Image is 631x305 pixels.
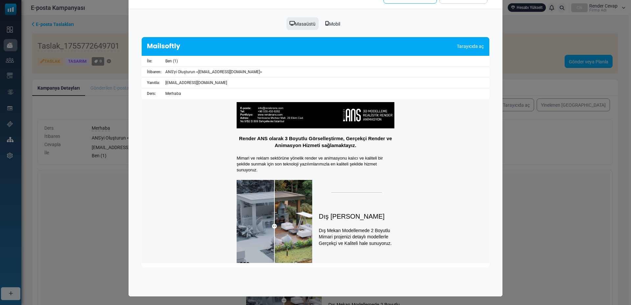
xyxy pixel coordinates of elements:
[165,80,227,85] font: [EMAIL_ADDRESS][DOMAIN_NAME]
[147,59,152,63] font: İle:
[260,70,262,74] font: >
[147,91,156,96] font: Ders:
[165,59,178,63] font: Ben (1)
[165,70,198,74] font: ANS'yi Oluşturun <
[95,57,241,74] font: Mimari ve reklam sektörüne yönelik render ve animasyonu kalıcı ve kaliteli bir şekilde sunmak içi...
[288,114,354,121] font: Dış [PERSON_NAME]
[147,70,161,74] font: İtibaren:
[97,37,250,49] font: Render ANS olarak 3 Boyutlu Görselleştirme, Gerçekçi Render ve Animasyon Hizmeti sağlamaktayız.
[198,70,260,74] font: [EMAIL_ADDRESS][DOMAIN_NAME]
[457,43,484,50] a: Tarayıcıda aç
[165,91,181,96] font: Merhaba
[288,129,361,147] font: Dış Mekan Modellemede 2 Boyutlu Mimari projenizi detaylı modellerle Gerçekçi ve Kaliteli hale sun...
[177,129,250,147] font: Dış Mekan Modellemede 2 Boyutlu Mimari projenizi detaylı modellerle Gerçekçi ve Kaliteli hale sun...
[329,21,340,27] font: Mobil
[208,37,361,49] font: Render ANS olarak 3 Boyutlu Görselleştirme, Gerçekçi Render ve Animasyon Hizmeti sağlamaktayız.
[206,57,352,74] font: Mimari ve reklam sektörüne yönelik render ve animasyonu kalıcı ve kaliteli bir şekilde sunmak içi...
[147,80,160,85] font: Yanıtla:
[457,44,484,49] font: Tarayıcıda aç
[177,114,243,121] font: Dış [PERSON_NAME]
[295,21,315,27] font: Masaüstü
